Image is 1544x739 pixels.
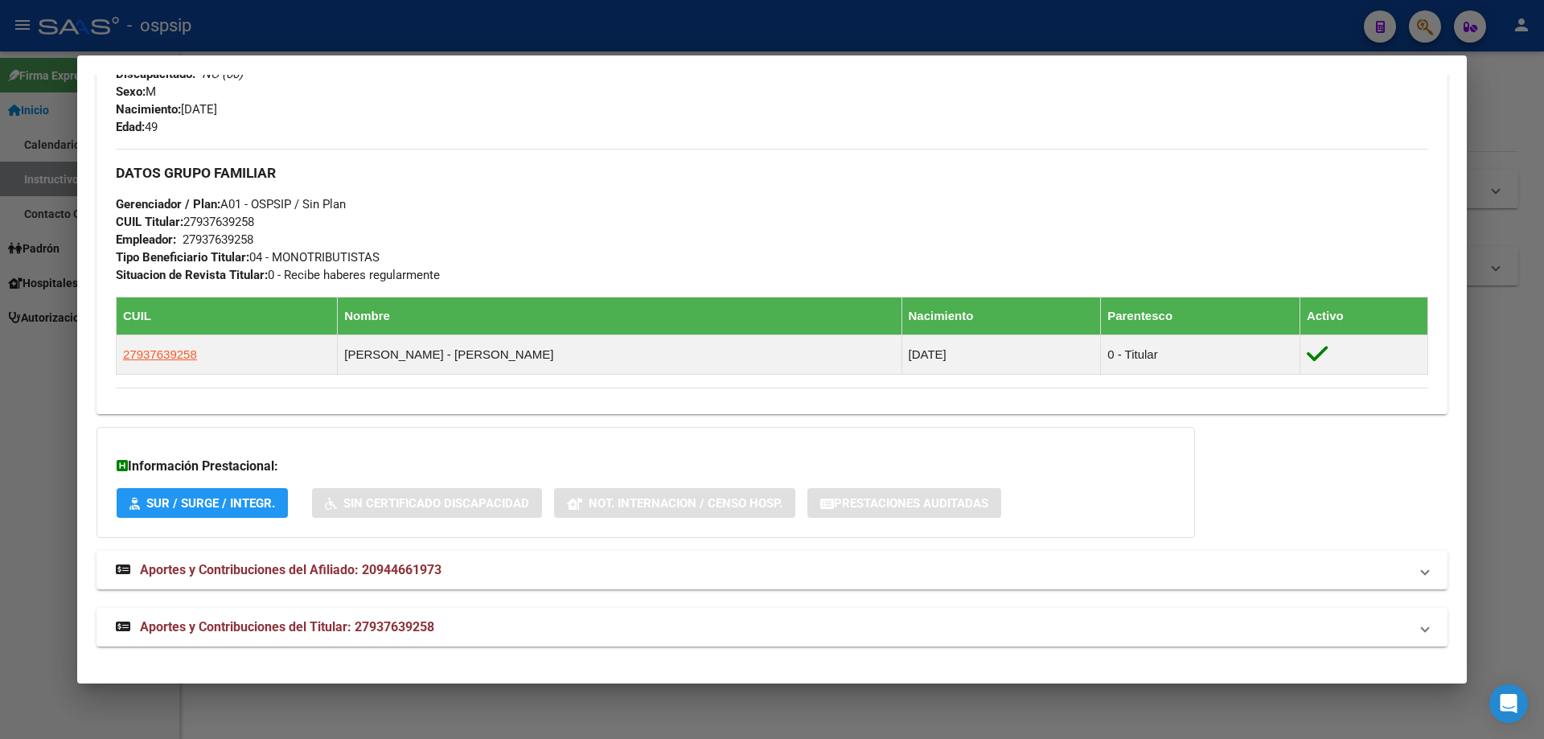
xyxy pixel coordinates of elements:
[116,120,145,134] strong: Edad:
[116,250,380,265] span: 04 - MONOTRIBUTISTAS
[338,298,901,335] th: Nombre
[183,231,253,248] div: 27937639258
[116,268,440,282] span: 0 - Recibe haberes regularmente
[116,120,158,134] span: 49
[554,488,795,518] button: Not. Internacion / Censo Hosp.
[140,619,434,634] span: Aportes y Contribuciones del Titular: 27937639258
[589,496,782,511] span: Not. Internacion / Censo Hosp.
[123,347,197,361] span: 27937639258
[96,551,1447,589] mat-expansion-panel-header: Aportes y Contribuciones del Afiliado: 20944661973
[116,84,146,99] strong: Sexo:
[116,102,181,117] strong: Nacimiento:
[116,84,156,99] span: M
[1101,335,1300,375] td: 0 - Titular
[343,496,529,511] span: Sin Certificado Discapacidad
[116,268,268,282] strong: Situacion de Revista Titular:
[116,67,195,81] strong: Discapacitado:
[116,164,1428,182] h3: DATOS GRUPO FAMILIAR
[117,488,288,518] button: SUR / SURGE / INTEGR.
[117,298,338,335] th: CUIL
[116,215,254,229] span: 27937639258
[202,67,243,81] i: NO (00)
[338,335,901,375] td: [PERSON_NAME] - [PERSON_NAME]
[1489,684,1528,723] div: Open Intercom Messenger
[117,457,1175,476] h3: Información Prestacional:
[146,496,275,511] span: SUR / SURGE / INTEGR.
[116,197,220,211] strong: Gerenciador / Plan:
[1101,298,1300,335] th: Parentesco
[116,232,176,247] strong: Empleador:
[116,197,346,211] span: A01 - OSPSIP / Sin Plan
[807,488,1001,518] button: Prestaciones Auditadas
[116,215,183,229] strong: CUIL Titular:
[116,250,249,265] strong: Tipo Beneficiario Titular:
[834,496,988,511] span: Prestaciones Auditadas
[140,562,441,577] span: Aportes y Contribuciones del Afiliado: 20944661973
[1300,298,1427,335] th: Activo
[96,608,1447,647] mat-expansion-panel-header: Aportes y Contribuciones del Titular: 27937639258
[116,102,217,117] span: [DATE]
[901,298,1101,335] th: Nacimiento
[312,488,542,518] button: Sin Certificado Discapacidad
[901,335,1101,375] td: [DATE]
